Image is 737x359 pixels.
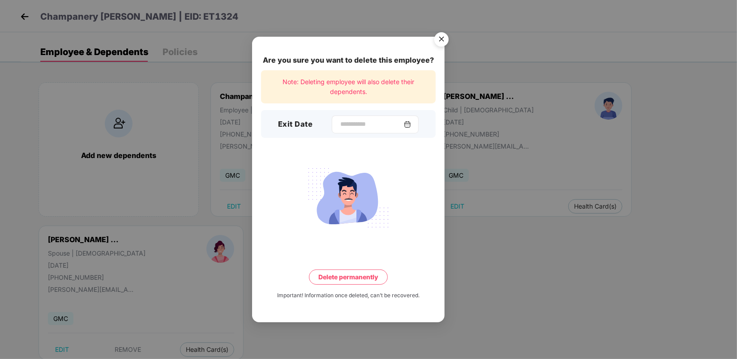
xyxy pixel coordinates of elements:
[309,269,388,285] button: Delete permanently
[429,28,454,53] img: svg+xml;base64,PHN2ZyB4bWxucz0iaHR0cDovL3d3dy53My5vcmcvMjAwMC9zdmciIHdpZHRoPSI1NiIgaGVpZ2h0PSI1Ni...
[298,163,398,233] img: svg+xml;base64,PHN2ZyB4bWxucz0iaHR0cDovL3d3dy53My5vcmcvMjAwMC9zdmciIHdpZHRoPSIyMjQiIGhlaWdodD0iMT...
[261,70,436,104] div: Note: Deleting employee will also delete their dependents.
[277,291,420,300] div: Important! Information once deleted, can’t be recovered.
[261,55,436,66] div: Are you sure you want to delete this employee?
[429,28,453,52] button: Close
[404,121,411,128] img: svg+xml;base64,PHN2ZyBpZD0iQ2FsZW5kYXItMzJ4MzIiIHhtbG5zPSJodHRwOi8vd3d3LnczLm9yZy8yMDAwL3N2ZyIgd2...
[278,119,313,130] h3: Exit Date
